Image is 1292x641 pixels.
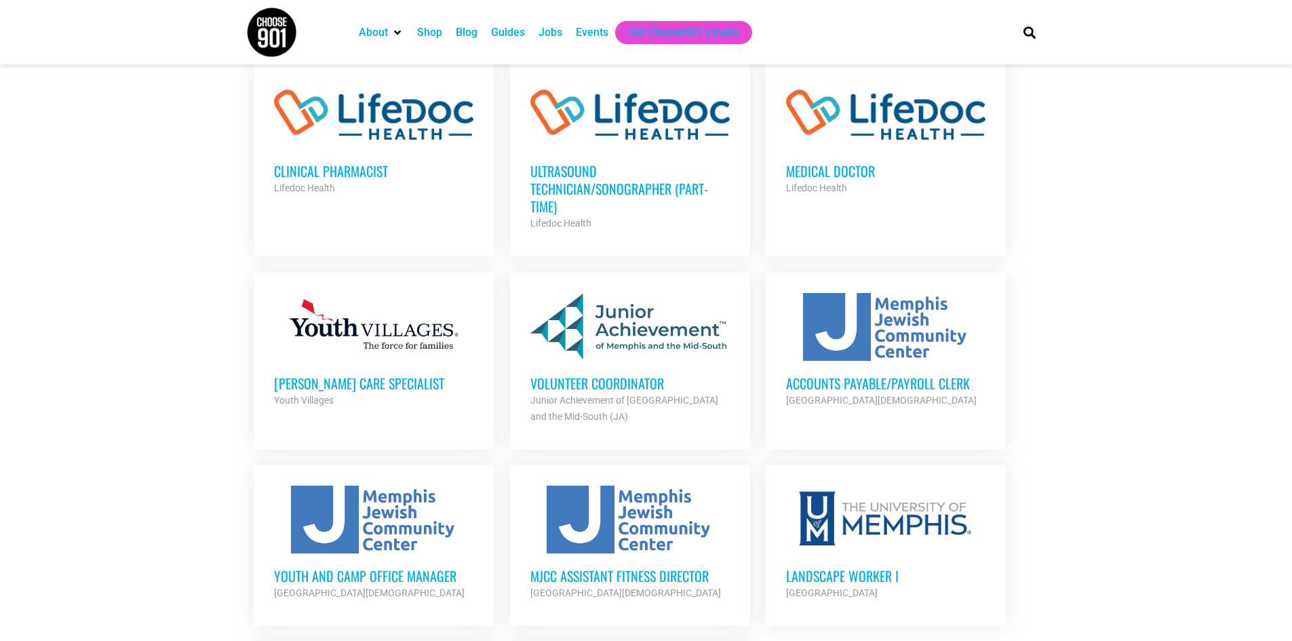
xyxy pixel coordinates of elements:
[510,273,750,445] a: Volunteer Coordinator Junior Achievement of [GEOGRAPHIC_DATA] and the Mid-South (JA)
[786,182,847,193] strong: Lifedoc Health
[530,567,730,585] h3: MJCC Assistant Fitness Director
[274,587,465,598] strong: [GEOGRAPHIC_DATA][DEMOGRAPHIC_DATA]
[530,374,730,392] h3: Volunteer Coordinator
[274,374,473,392] h3: [PERSON_NAME] Care Specialist
[530,587,721,598] strong: [GEOGRAPHIC_DATA][DEMOGRAPHIC_DATA]
[766,465,1006,621] a: Landscape Worker I [GEOGRAPHIC_DATA]
[274,162,473,180] h3: Clinical Pharmacist
[510,60,750,252] a: Ultrasound Technician/Sonographer (Part-Time) Lifedoc Health
[786,395,977,406] strong: [GEOGRAPHIC_DATA][DEMOGRAPHIC_DATA]
[576,24,608,41] a: Events
[786,567,985,585] h3: Landscape Worker I
[629,24,739,41] a: Get Choose901 Emails
[456,24,477,41] a: Blog
[539,24,562,41] a: Jobs
[530,218,591,229] strong: Lifedoc Health
[352,21,1000,44] nav: Main nav
[510,465,750,621] a: MJCC Assistant Fitness Director [GEOGRAPHIC_DATA][DEMOGRAPHIC_DATA]
[786,587,878,598] strong: [GEOGRAPHIC_DATA]
[254,60,494,216] a: Clinical Pharmacist Lifedoc Health
[1018,21,1040,43] div: Search
[254,273,494,429] a: [PERSON_NAME] Care Specialist Youth Villages
[786,162,985,180] h3: Medical Doctor
[254,465,494,621] a: Youth and Camp Office Manager [GEOGRAPHIC_DATA][DEMOGRAPHIC_DATA]
[786,374,985,392] h3: Accounts Payable/Payroll Clerk
[274,182,335,193] strong: Lifedoc Health
[359,24,388,41] a: About
[766,60,1006,216] a: Medical Doctor Lifedoc Health
[274,395,334,406] strong: Youth Villages
[352,21,410,44] div: About
[417,24,442,41] a: Shop
[766,273,1006,429] a: Accounts Payable/Payroll Clerk [GEOGRAPHIC_DATA][DEMOGRAPHIC_DATA]
[530,162,730,215] h3: Ultrasound Technician/Sonographer (Part-Time)
[530,395,718,422] strong: Junior Achievement of [GEOGRAPHIC_DATA] and the Mid-South (JA)
[491,24,525,41] a: Guides
[274,567,473,585] h3: Youth and Camp Office Manager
